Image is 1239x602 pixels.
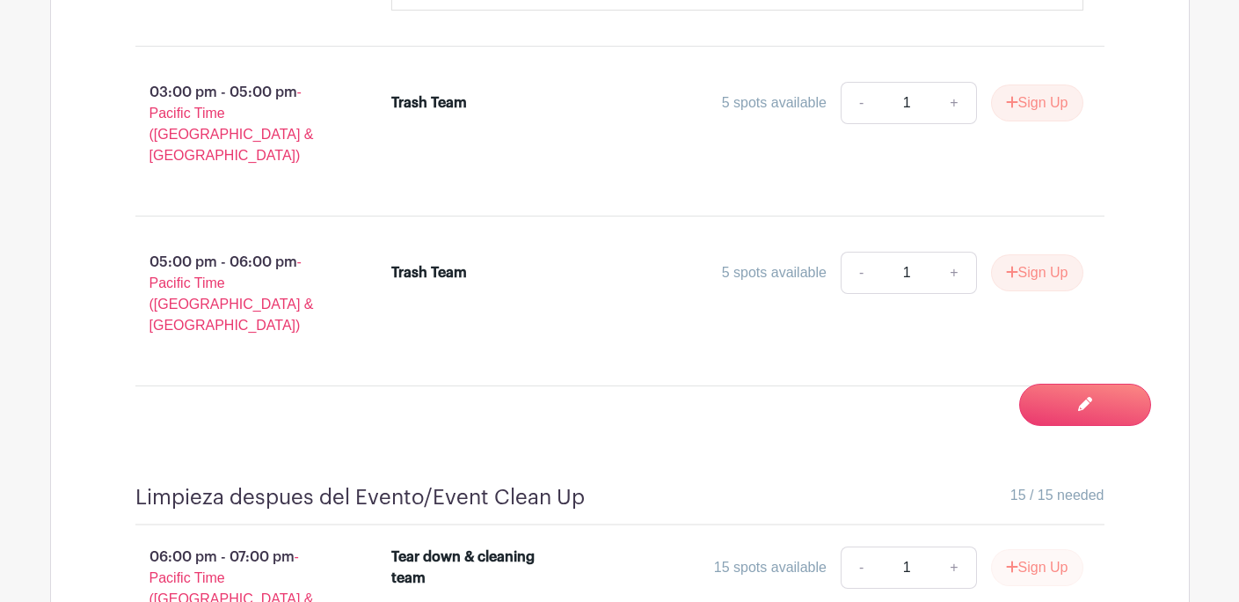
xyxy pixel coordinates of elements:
div: 15 spots available [714,557,827,578]
button: Sign Up [991,84,1083,121]
a: + [932,547,976,589]
span: - Pacific Time ([GEOGRAPHIC_DATA] & [GEOGRAPHIC_DATA]) [149,84,314,163]
span: - Pacific Time ([GEOGRAPHIC_DATA] & [GEOGRAPHIC_DATA]) [149,254,314,333]
div: 5 spots available [722,262,827,283]
a: + [932,82,976,124]
div: Trash Team [391,262,467,283]
a: - [841,252,881,294]
p: 03:00 pm - 05:00 pm [107,75,364,173]
button: Sign Up [991,254,1083,291]
a: - [841,82,881,124]
div: Tear down & cleaning team [391,547,543,589]
button: Sign Up [991,549,1083,586]
span: 15 / 15 needed [1010,485,1104,506]
div: 5 spots available [722,92,827,114]
a: - [841,547,881,589]
h4: Limpieza despues del Evento/Event Clean Up [135,485,585,510]
div: Trash Team [391,92,467,114]
p: 05:00 pm - 06:00 pm [107,245,364,343]
a: + [932,252,976,294]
